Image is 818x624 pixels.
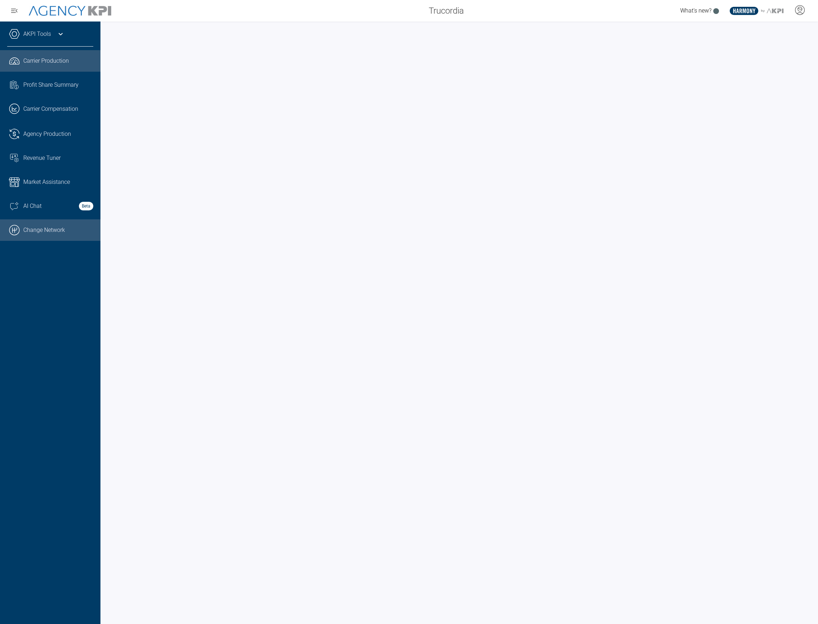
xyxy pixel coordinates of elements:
strong: Beta [79,202,93,210]
span: Profit Share Summary [23,81,79,89]
span: Revenue Tuner [23,154,61,162]
span: AI Chat [23,202,42,210]
span: Carrier Compensation [23,105,78,113]
span: Carrier Production [23,57,69,65]
span: Agency Production [23,130,71,138]
span: Market Assistance [23,178,70,186]
img: AgencyKPI [29,6,111,16]
span: What's new? [680,7,711,14]
a: AKPI Tools [23,30,51,38]
span: Trucordia [429,4,464,17]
